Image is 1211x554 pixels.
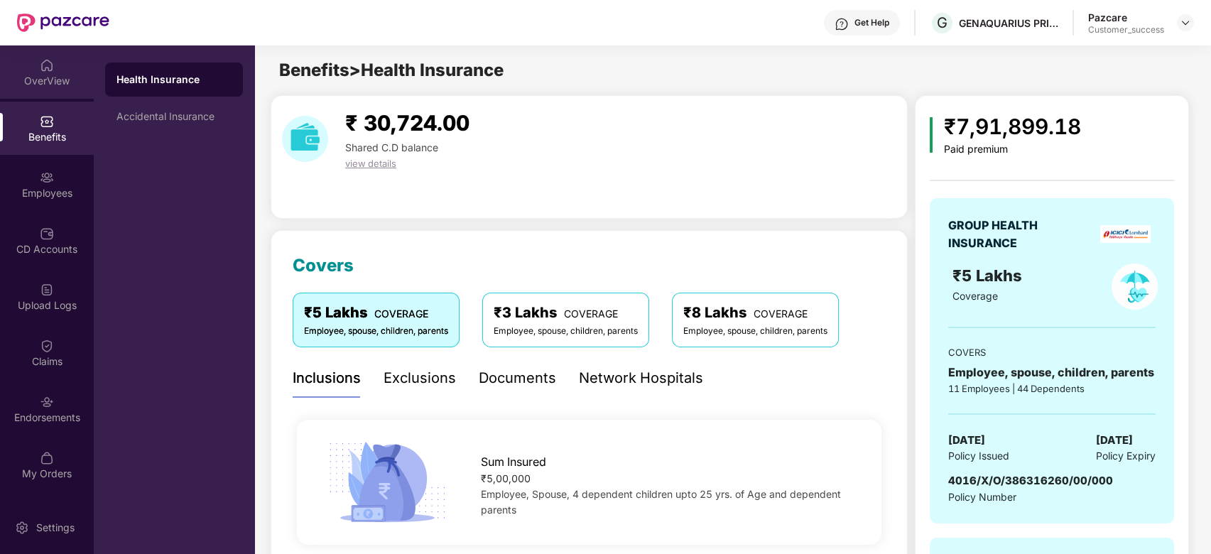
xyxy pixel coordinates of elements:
[323,438,451,526] img: icon
[854,17,889,28] div: Get Help
[40,451,54,465] img: svg+xml;base64,PHN2ZyBpZD0iTXlfT3JkZXJzIiBkYXRhLW5hbWU9Ik15IE9yZGVycyIgeG1sbnM9Imh0dHA6Ly93d3cudz...
[564,308,618,320] span: COVERAGE
[1100,225,1151,243] img: insurerLogo
[293,367,361,389] div: Inclusions
[116,111,232,122] div: Accidental Insurance
[494,302,638,324] div: ₹3 Lakhs
[683,302,827,324] div: ₹8 Lakhs
[948,345,1156,359] div: COVERS
[17,13,109,32] img: New Pazcare Logo
[293,255,354,276] span: Covers
[481,453,546,471] span: Sum Insured
[494,325,638,338] div: Employee, spouse, children, parents
[948,448,1009,464] span: Policy Issued
[1096,448,1156,464] span: Policy Expiry
[40,170,54,185] img: svg+xml;base64,PHN2ZyBpZD0iRW1wbG95ZWVzIiB4bWxucz0iaHR0cDovL3d3dy53My5vcmcvMjAwMC9zdmciIHdpZHRoPS...
[479,367,556,389] div: Documents
[835,17,849,31] img: svg+xml;base64,PHN2ZyBpZD0iSGVscC0zMngzMiIgeG1sbnM9Imh0dHA6Ly93d3cudzMub3JnLzIwMDAvc3ZnIiB3aWR0aD...
[944,110,1081,143] div: ₹7,91,899.18
[1088,11,1164,24] div: Pazcare
[952,290,998,302] span: Coverage
[930,117,933,153] img: icon
[116,72,232,87] div: Health Insurance
[345,110,469,136] span: ₹ 30,724.00
[948,491,1016,503] span: Policy Number
[1096,432,1133,449] span: [DATE]
[345,158,396,169] span: view details
[40,114,54,129] img: svg+xml;base64,PHN2ZyBpZD0iQmVuZWZpdHMiIHhtbG5zPSJodHRwOi8vd3d3LnczLm9yZy8yMDAwL3N2ZyIgd2lkdGg9Ij...
[683,325,827,338] div: Employee, spouse, children, parents
[948,364,1156,381] div: Employee, spouse, children, parents
[952,266,1026,285] span: ₹5 Lakhs
[304,302,448,324] div: ₹5 Lakhs
[32,521,79,535] div: Settings
[948,474,1113,487] span: 4016/X/O/386316260/00/000
[304,325,448,338] div: Employee, spouse, children, parents
[948,432,985,449] span: [DATE]
[1112,264,1158,310] img: policyIcon
[948,381,1156,396] div: 11 Employees | 44 Dependents
[279,60,504,80] span: Benefits > Health Insurance
[1088,24,1164,36] div: Customer_success
[1180,17,1191,28] img: svg+xml;base64,PHN2ZyBpZD0iRHJvcGRvd24tMzJ4MzIiIHhtbG5zPSJodHRwOi8vd3d3LnczLm9yZy8yMDAwL3N2ZyIgd2...
[937,14,947,31] span: G
[481,471,855,487] div: ₹5,00,000
[481,488,841,516] span: Employee, Spouse, 4 dependent children upto 25 yrs. of Age and dependent parents
[345,141,438,153] span: Shared C.D balance
[15,521,29,535] img: svg+xml;base64,PHN2ZyBpZD0iU2V0dGluZy0yMHgyMCIgeG1sbnM9Imh0dHA6Ly93d3cudzMub3JnLzIwMDAvc3ZnIiB3aW...
[959,16,1058,30] div: GENAQUARIUS PRIVATE LIMITED
[40,339,54,353] img: svg+xml;base64,PHN2ZyBpZD0iQ2xhaW0iIHhtbG5zPSJodHRwOi8vd3d3LnczLm9yZy8yMDAwL3N2ZyIgd2lkdGg9IjIwIi...
[282,116,328,162] img: download
[384,367,456,389] div: Exclusions
[40,58,54,72] img: svg+xml;base64,PHN2ZyBpZD0iSG9tZSIgeG1sbnM9Imh0dHA6Ly93d3cudzMub3JnLzIwMDAvc3ZnIiB3aWR0aD0iMjAiIG...
[944,143,1081,156] div: Paid premium
[374,308,428,320] span: COVERAGE
[579,367,703,389] div: Network Hospitals
[40,395,54,409] img: svg+xml;base64,PHN2ZyBpZD0iRW5kb3JzZW1lbnRzIiB4bWxucz0iaHR0cDovL3d3dy53My5vcmcvMjAwMC9zdmciIHdpZH...
[40,227,54,241] img: svg+xml;base64,PHN2ZyBpZD0iQ0RfQWNjb3VudHMiIGRhdGEtbmFtZT0iQ0QgQWNjb3VudHMiIHhtbG5zPSJodHRwOi8vd3...
[754,308,808,320] span: COVERAGE
[948,217,1072,252] div: GROUP HEALTH INSURANCE
[40,283,54,297] img: svg+xml;base64,PHN2ZyBpZD0iVXBsb2FkX0xvZ3MiIGRhdGEtbmFtZT0iVXBsb2FkIExvZ3MiIHhtbG5zPSJodHRwOi8vd3...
